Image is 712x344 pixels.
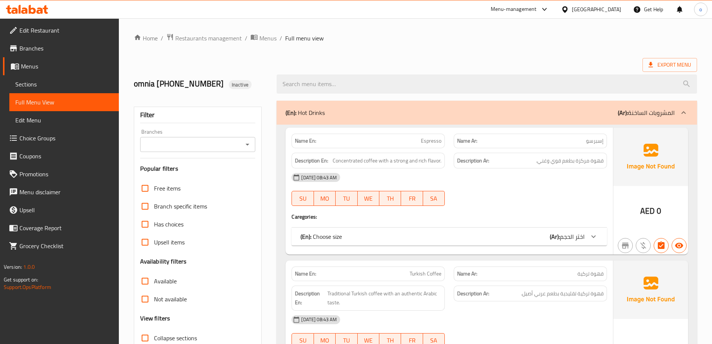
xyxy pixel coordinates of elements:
[140,314,170,323] h3: View filters
[657,204,661,218] span: 0
[19,152,113,161] span: Coupons
[3,129,119,147] a: Choice Groups
[3,21,119,39] a: Edit Restaurant
[295,193,311,204] span: SU
[586,137,604,145] span: إسبرسو
[4,282,51,292] a: Support.OpsPlatform
[300,231,311,242] b: (En):
[618,107,628,118] b: (Ar):
[3,219,119,237] a: Coverage Report
[4,275,38,284] span: Get support on:
[19,241,113,250] span: Grocery Checklist
[134,33,697,43] nav: breadcrumb
[295,270,316,278] strong: Name En:
[3,165,119,183] a: Promotions
[560,231,585,242] span: اختر الحجم
[9,93,119,111] a: Full Menu View
[15,98,113,107] span: Full Menu View
[295,137,316,145] strong: Name En:
[161,34,163,43] li: /
[154,334,197,343] span: Collapse sections
[259,34,277,43] span: Menus
[457,289,489,298] strong: Description Ar:
[491,5,537,14] div: Menu-management
[250,33,277,43] a: Menus
[577,270,604,278] span: قهوة تركية
[292,228,607,246] div: (En): Choose size(Ar):اختر الحجم
[154,238,185,247] span: Upsell items
[457,156,489,165] strong: Description Ar:
[286,108,325,117] p: Hot Drinks
[379,191,401,206] button: TH
[404,193,420,204] span: FR
[154,220,184,229] span: Has choices
[292,213,607,220] h4: Caregories:
[3,201,119,219] a: Upsell
[229,80,252,89] div: Inactive
[410,270,441,278] span: Turkish Coffee
[9,111,119,129] a: Edit Menu
[19,44,113,53] span: Branches
[636,238,651,253] button: Purchased item
[423,191,445,206] button: SA
[339,193,354,204] span: TU
[618,108,675,117] p: المشروبات الساخنة
[140,164,256,173] h3: Popular filters
[426,193,442,204] span: SA
[15,116,113,125] span: Edit Menu
[175,34,242,43] span: Restaurants management
[166,33,242,43] a: Restaurants management
[613,261,688,319] img: Ae5nvW7+0k+MAAAAAElFTkSuQmCC
[292,191,314,206] button: SU
[280,34,282,43] li: /
[15,80,113,89] span: Sections
[361,193,376,204] span: WE
[3,147,119,165] a: Coupons
[421,137,441,145] span: Espresso
[699,5,702,13] span: o
[295,289,326,307] strong: Description En:
[382,193,398,204] span: TH
[457,137,477,145] strong: Name Ar:
[9,75,119,93] a: Sections
[572,5,621,13] div: [GEOGRAPHIC_DATA]
[134,78,268,89] h2: omnia [PHONE_NUMBER]
[19,223,113,232] span: Coverage Report
[550,231,560,242] b: (Ar):
[23,262,35,272] span: 1.0.0
[536,156,604,165] span: قهوة مركزة بطعم قوي وغني.
[521,289,604,298] span: قهوة تركية تقليدية بطعم عربي أصيل.
[300,232,342,241] p: Choose size
[333,156,441,165] span: Concentrated coffee with a strong and rich flavor.
[19,206,113,214] span: Upsell
[229,81,252,88] span: Inactive
[298,316,340,323] span: [DATE] 08:43 AM
[277,101,697,125] div: (En): Hot Drinks(Ar):المشروبات الساخنة
[154,184,181,193] span: Free items
[672,238,687,253] button: Available
[642,58,697,72] span: Export Menu
[140,107,256,123] div: Filter
[3,39,119,57] a: Branches
[3,57,119,75] a: Menus
[457,270,477,278] strong: Name Ar:
[295,156,328,165] strong: Description En:
[317,193,333,204] span: MO
[19,26,113,35] span: Edit Restaurant
[358,191,379,206] button: WE
[648,60,691,70] span: Export Menu
[327,289,441,307] span: Traditional Turkish coffee with an authentic Arabic taste.
[286,107,296,118] b: (En):
[140,257,187,266] h3: Availability filters
[298,174,340,181] span: [DATE] 08:43 AM
[654,238,669,253] button: Has choices
[19,188,113,197] span: Menu disclaimer
[154,295,187,304] span: Not available
[154,202,207,211] span: Branch specific items
[242,139,253,150] button: Open
[21,62,113,71] span: Menus
[336,191,357,206] button: TU
[19,134,113,143] span: Choice Groups
[3,237,119,255] a: Grocery Checklist
[154,277,177,286] span: Available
